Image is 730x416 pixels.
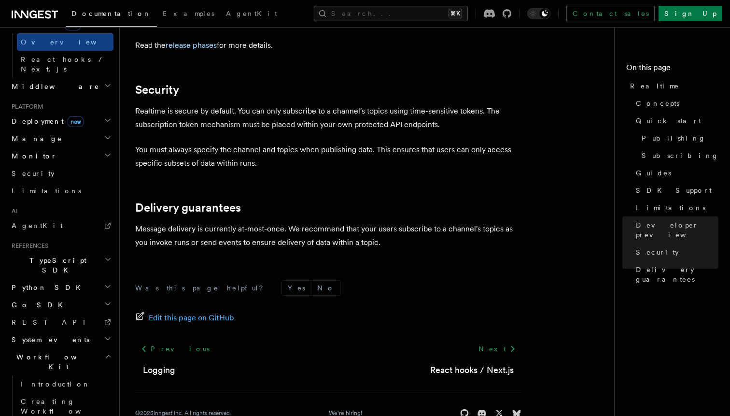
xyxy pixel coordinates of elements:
[632,216,718,244] a: Developer preview
[135,283,270,293] p: Was this page helpful?
[226,10,277,17] span: AgentKit
[157,3,220,26] a: Examples
[143,363,175,377] a: Logging
[12,170,55,177] span: Security
[632,244,718,261] a: Security
[8,182,113,200] a: Limitations
[163,10,214,17] span: Examples
[66,3,157,27] a: Documentation
[8,151,57,161] span: Monitor
[632,261,718,288] a: Delivery guarantees
[135,143,521,170] p: You must always specify the channel and topics when publishing data. This ensures that users can ...
[314,6,468,21] button: Search...⌘K
[21,56,106,73] span: React hooks / Next.js
[449,9,462,18] kbd: ⌘K
[636,247,679,257] span: Security
[659,6,722,21] a: Sign Up
[8,348,113,375] button: Workflow Kit
[626,77,718,95] a: Realtime
[21,38,120,46] span: Overview
[8,78,113,95] button: Middleware
[8,335,89,344] span: System events
[135,83,179,97] a: Security
[8,103,43,111] span: Platform
[8,207,18,215] span: AI
[17,51,113,78] a: React hooks / Next.js
[17,375,113,393] a: Introduction
[566,6,655,21] a: Contact sales
[636,116,701,126] span: Quick start
[8,252,113,279] button: TypeScript SDK
[636,168,671,178] span: Guides
[21,380,90,388] span: Introduction
[632,95,718,112] a: Concepts
[282,281,311,295] button: Yes
[626,62,718,77] h4: On this page
[12,222,63,230] span: AgentKit
[8,130,113,147] button: Manage
[8,242,48,250] span: References
[636,265,718,284] span: Delivery guarantees
[68,116,84,127] span: new
[8,116,84,126] span: Deployment
[12,187,81,195] span: Limitations
[473,340,521,358] a: Next
[8,331,113,348] button: System events
[430,363,514,377] a: React hooks / Next.js
[8,256,104,275] span: TypeScript SDK
[630,81,679,91] span: Realtime
[642,133,706,143] span: Publishing
[636,203,705,213] span: Limitations
[135,340,215,358] a: Previous
[8,217,113,234] a: AgentKit
[527,8,550,19] button: Toggle dark mode
[149,311,234,325] span: Edit this page on GitHub
[636,186,712,195] span: SDK Support
[632,164,718,182] a: Guides
[311,281,340,295] button: No
[17,33,113,51] a: Overview
[135,311,234,325] a: Edit this page on GitHub
[632,182,718,199] a: SDK Support
[8,113,113,130] button: Deploymentnew
[166,41,217,50] a: release phases
[636,99,679,108] span: Concepts
[638,147,718,164] a: Subscribing
[8,33,113,78] div: Realtimenew
[632,199,718,216] a: Limitations
[135,222,521,249] p: Message delivery is currently at-most-once. We recommend that your users subscribe to a channel's...
[135,201,241,215] a: Delivery guarantees
[8,296,113,314] button: Go SDK
[8,134,62,143] span: Manage
[12,318,94,326] span: REST API
[8,82,99,91] span: Middleware
[71,10,151,17] span: Documentation
[8,300,69,310] span: Go SDK
[636,220,718,240] span: Developer preview
[638,129,718,147] a: Publishing
[642,151,719,160] span: Subscribing
[632,112,718,129] a: Quick start
[8,147,113,165] button: Monitor
[8,314,113,331] a: REST API
[135,104,521,131] p: Realtime is secure by default. You can only subscribe to a channel's topics using time-sensitive ...
[8,279,113,296] button: Python SDK
[135,39,521,52] p: Read the for more details.
[220,3,283,26] a: AgentKit
[8,352,105,372] span: Workflow Kit
[8,283,86,292] span: Python SDK
[8,165,113,182] a: Security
